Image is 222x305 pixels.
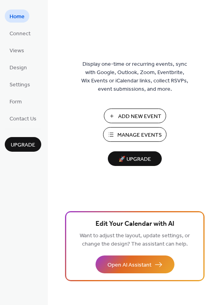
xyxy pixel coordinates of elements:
[5,10,29,23] a: Home
[10,98,22,106] span: Form
[5,137,41,152] button: Upgrade
[10,47,24,55] span: Views
[5,44,29,57] a: Views
[96,219,174,230] span: Edit Your Calendar with AI
[5,112,41,125] a: Contact Us
[5,78,35,91] a: Settings
[117,131,162,139] span: Manage Events
[104,109,166,123] button: Add New Event
[10,13,25,21] span: Home
[10,81,30,89] span: Settings
[103,127,166,142] button: Manage Events
[5,61,32,74] a: Design
[113,154,157,165] span: 🚀 Upgrade
[107,261,151,269] span: Open AI Assistant
[10,115,36,123] span: Contact Us
[5,95,27,108] a: Form
[118,112,161,121] span: Add New Event
[10,64,27,72] span: Design
[96,255,174,273] button: Open AI Assistant
[5,27,35,40] a: Connect
[11,141,35,149] span: Upgrade
[81,60,188,93] span: Display one-time or recurring events, sync with Google, Outlook, Zoom, Eventbrite, Wix Events or ...
[108,151,162,166] button: 🚀 Upgrade
[80,231,190,250] span: Want to adjust the layout, update settings, or change the design? The assistant can help.
[10,30,31,38] span: Connect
